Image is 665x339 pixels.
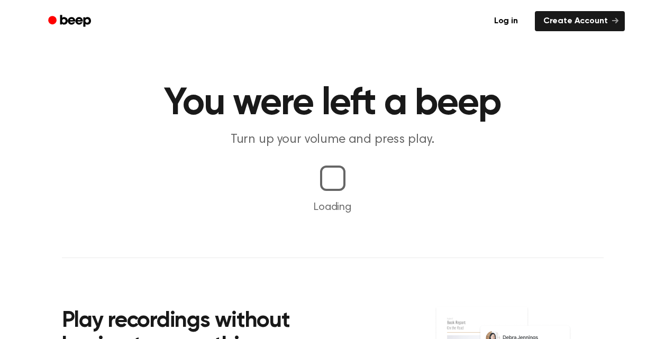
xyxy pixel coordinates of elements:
[130,131,536,149] p: Turn up your volume and press play.
[13,199,652,215] p: Loading
[484,9,529,33] a: Log in
[535,11,625,31] a: Create Account
[62,85,604,123] h1: You were left a beep
[41,11,101,32] a: Beep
